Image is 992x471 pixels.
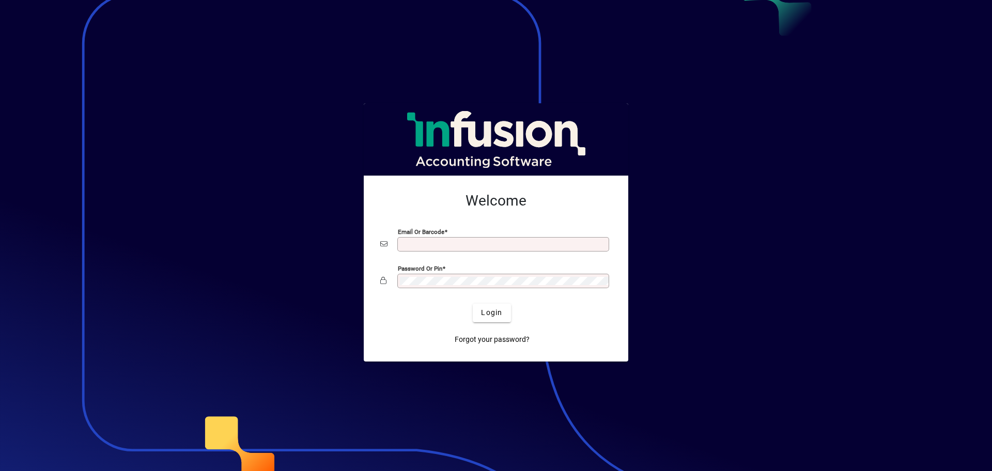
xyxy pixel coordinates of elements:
[455,334,530,345] span: Forgot your password?
[380,192,612,210] h2: Welcome
[398,264,442,272] mat-label: Password or Pin
[451,331,534,349] a: Forgot your password?
[481,307,502,318] span: Login
[398,228,444,235] mat-label: Email or Barcode
[473,304,510,322] button: Login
